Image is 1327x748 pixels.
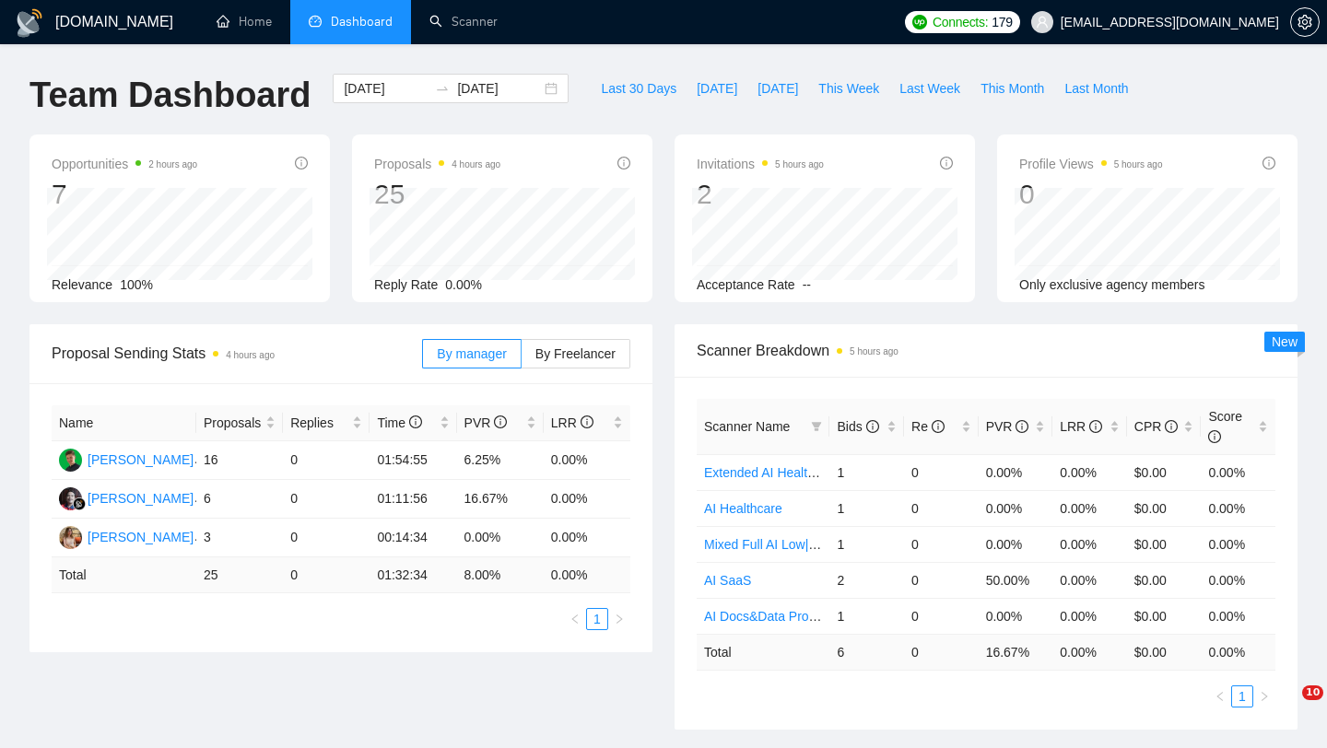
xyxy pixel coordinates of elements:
a: setting [1290,15,1320,29]
td: 01:32:34 [370,557,456,593]
td: 1 [829,526,904,562]
button: This Month [970,74,1054,103]
td: 0 [283,480,370,519]
img: MB [59,449,82,472]
td: 0 [283,441,370,480]
td: 0.00% [979,454,1053,490]
li: 1 [586,608,608,630]
td: 0 [904,598,979,634]
span: Connects: [933,12,988,32]
time: 5 hours ago [1114,159,1163,169]
span: New [1272,334,1298,349]
button: setting [1290,7,1320,37]
span: Relevance [52,277,112,292]
span: left [570,614,581,625]
time: 4 hours ago [452,159,500,169]
a: searchScanner [429,14,498,29]
span: [DATE] [757,78,798,99]
th: Replies [283,405,370,441]
td: 0.00% [544,480,630,519]
button: Last 30 Days [591,74,687,103]
td: 50.00% [979,562,1053,598]
td: 0.00% [979,490,1053,526]
img: upwork-logo.png [912,15,927,29]
td: Total [697,634,829,670]
li: 1 [1231,685,1253,707]
td: $ 0.00 [1127,634,1202,670]
span: to [435,81,450,96]
span: 179 [992,12,1012,32]
a: 1 [1232,686,1252,707]
td: 0.00 % [1201,634,1275,670]
div: [PERSON_NAME] [88,488,194,508]
span: right [1259,691,1270,702]
img: logo [15,8,44,38]
td: $0.00 [1127,454,1202,490]
span: user [1036,16,1049,29]
td: 0.00 % [1052,634,1127,670]
button: right [608,608,630,630]
td: 25 [196,557,283,593]
div: 2 [697,177,824,212]
h1: Team Dashboard [29,74,311,117]
td: 6 [196,480,283,519]
button: [DATE] [747,74,808,103]
span: Proposals [374,153,500,175]
time: 2 hours ago [148,159,197,169]
td: 3 [196,519,283,557]
div: [PERSON_NAME] [88,527,194,547]
span: info-circle [1165,420,1178,433]
span: setting [1291,15,1319,29]
span: info-circle [494,415,507,428]
span: Score [1208,409,1242,444]
td: 0 [904,526,979,562]
td: 8.00 % [457,557,544,593]
td: 0 [283,557,370,593]
td: 01:11:56 [370,480,456,519]
iframe: Intercom live chat [1264,685,1309,730]
span: Opportunities [52,153,197,175]
a: AI Healthcare [704,501,782,516]
th: Proposals [196,405,283,441]
td: 1 [829,490,904,526]
td: 0 [904,562,979,598]
div: [PERSON_NAME] [88,450,194,470]
td: 01:54:55 [370,441,456,480]
span: Only exclusive agency members [1019,277,1205,292]
span: This Week [818,78,879,99]
span: info-circle [1016,420,1028,433]
input: End date [457,78,541,99]
td: 0.00% [1201,598,1275,634]
span: Proposals [204,413,262,433]
td: 16 [196,441,283,480]
td: 0.00% [1052,454,1127,490]
span: LRR [1060,419,1102,434]
td: 0.00% [979,598,1053,634]
a: Mixed Full AI Low|no code|automations [704,537,928,552]
span: 10 [1302,685,1323,700]
td: 0.00% [544,519,630,557]
td: 16.67% [457,480,544,519]
td: 00:14:34 [370,519,456,557]
span: Re [911,419,945,434]
img: AV [59,526,82,549]
span: left [1215,691,1226,702]
span: Acceptance Rate [697,277,795,292]
li: Next Page [608,608,630,630]
td: 0.00% [544,441,630,480]
td: 0.00% [1201,526,1275,562]
td: 6 [829,634,904,670]
span: right [614,614,625,625]
td: 0 [904,490,979,526]
span: Scanner Breakdown [697,339,1275,362]
span: info-circle [932,420,945,433]
span: Dashboard [331,14,393,29]
td: 6.25% [457,441,544,480]
span: info-circle [1262,157,1275,169]
span: -- [803,277,811,292]
span: Time [377,415,421,430]
span: Replies [290,413,348,433]
button: Last Week [889,74,970,103]
td: 0.00% [1201,562,1275,598]
span: CPR [1134,419,1178,434]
